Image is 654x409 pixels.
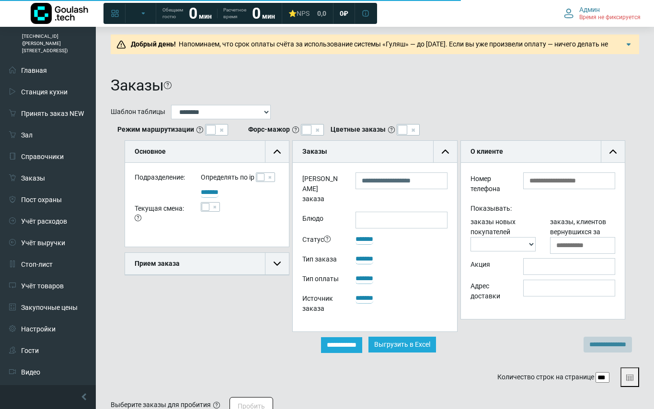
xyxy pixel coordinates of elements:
label: Шаблон таблицы [111,107,165,117]
div: Тип заказа [295,253,348,268]
div: Статус [295,233,348,248]
span: NPS [297,10,310,17]
b: О клиенте [470,148,503,155]
div: Текущая смена: [127,202,194,227]
label: Определять по ip [201,172,254,182]
strong: 0 [189,4,197,23]
span: Время не фиксируется [579,14,641,22]
strong: 0 [252,4,261,23]
b: Цветные заказы [331,125,386,135]
div: Акция [463,258,516,275]
span: 0 [340,9,344,18]
h1: Заказы [111,76,164,94]
label: Количество строк на странице [497,372,594,382]
a: ⭐NPS 0,0 [283,5,332,22]
b: Форс-мажор [248,125,290,135]
span: мин [262,12,275,20]
label: Блюдо [295,212,348,228]
button: Выгрузить в Excel [368,337,436,352]
span: мин [199,12,212,20]
span: Расчетное время [223,7,246,20]
img: Логотип компании Goulash.tech [31,3,88,24]
img: collapse [442,148,449,155]
img: collapse [274,260,281,267]
b: Заказы [302,148,327,155]
img: Предупреждение [116,40,126,49]
span: Обещаем гостю [162,7,183,20]
div: Подразделение: [127,172,194,186]
span: ₽ [344,9,348,18]
img: collapse [274,148,281,155]
button: Админ Время не фиксируется [558,3,646,23]
div: Показывать: [463,202,622,216]
div: заказы новых покупателей [463,217,543,254]
span: 0,0 [317,9,326,18]
div: Адрес доставки [463,280,516,305]
img: collapse [609,148,617,155]
a: Обещаем гостю 0 мин Расчетное время 0 мин [157,5,281,22]
div: заказы, клиентов вернувшихся за [543,217,622,254]
span: Админ [579,5,600,14]
b: Добрый день! [131,40,176,48]
img: Подробнее [624,40,633,49]
div: Тип оплаты [295,273,348,287]
div: Источник заказа [295,292,348,317]
div: ⭐ [288,9,310,18]
span: Напоминаем, что срок оплаты счёта за использование системы «Гуляш» — до [DATE]. Если вы уже произ... [128,40,616,58]
div: Номер телефона [463,172,516,197]
a: 0 ₽ [334,5,354,22]
label: [PERSON_NAME] заказа [295,172,348,207]
b: Режим маршрутизации [117,125,194,135]
b: Основное [135,148,166,155]
b: Прием заказа [135,260,180,267]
